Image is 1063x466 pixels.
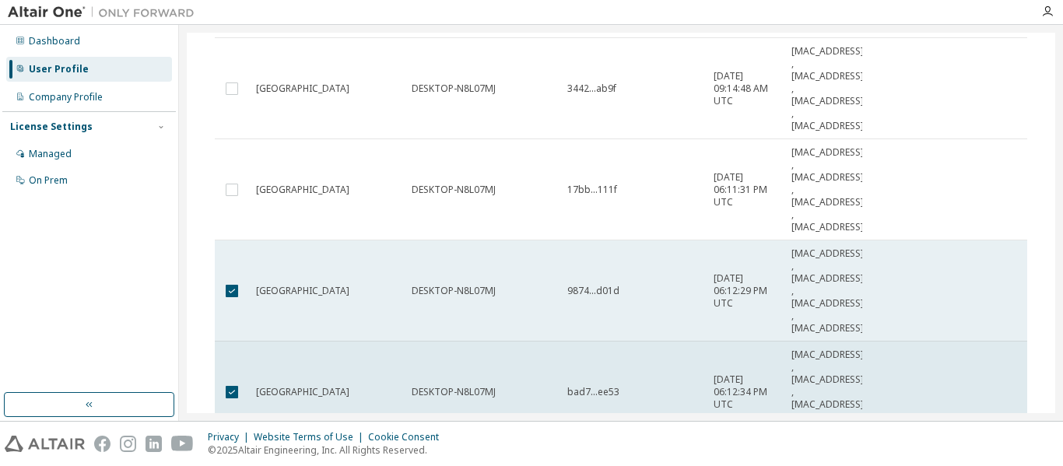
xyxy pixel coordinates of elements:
[256,285,349,297] span: [GEOGRAPHIC_DATA]
[412,82,496,95] span: DESKTOP-N8L07MJ
[29,63,89,75] div: User Profile
[567,386,619,398] span: bad7...ee53
[208,443,448,457] p: © 2025 Altair Engineering, Inc. All Rights Reserved.
[567,184,617,196] span: 17bb...111f
[791,349,864,436] span: [MAC_ADDRESS] , [MAC_ADDRESS] , [MAC_ADDRESS] , [MAC_ADDRESS]
[791,45,864,132] span: [MAC_ADDRESS] , [MAC_ADDRESS] , [MAC_ADDRESS] , [MAC_ADDRESS]
[208,431,254,443] div: Privacy
[256,184,349,196] span: [GEOGRAPHIC_DATA]
[29,91,103,103] div: Company Profile
[146,436,162,452] img: linkedin.svg
[412,386,496,398] span: DESKTOP-N8L07MJ
[8,5,202,20] img: Altair One
[368,431,448,443] div: Cookie Consent
[29,174,68,187] div: On Prem
[714,70,777,107] span: [DATE] 09:14:48 AM UTC
[714,171,777,208] span: [DATE] 06:11:31 PM UTC
[791,146,864,233] span: [MAC_ADDRESS] , [MAC_ADDRESS] , [MAC_ADDRESS] , [MAC_ADDRESS]
[567,285,619,297] span: 9874...d01d
[120,436,136,452] img: instagram.svg
[94,436,111,452] img: facebook.svg
[714,373,777,411] span: [DATE] 06:12:34 PM UTC
[29,35,80,47] div: Dashboard
[29,148,72,160] div: Managed
[256,82,349,95] span: [GEOGRAPHIC_DATA]
[254,431,368,443] div: Website Terms of Use
[10,121,93,133] div: License Settings
[791,247,864,335] span: [MAC_ADDRESS] , [MAC_ADDRESS] , [MAC_ADDRESS] , [MAC_ADDRESS]
[714,272,777,310] span: [DATE] 06:12:29 PM UTC
[256,386,349,398] span: [GEOGRAPHIC_DATA]
[567,82,616,95] span: 3442...ab9f
[412,184,496,196] span: DESKTOP-N8L07MJ
[5,436,85,452] img: altair_logo.svg
[412,285,496,297] span: DESKTOP-N8L07MJ
[171,436,194,452] img: youtube.svg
